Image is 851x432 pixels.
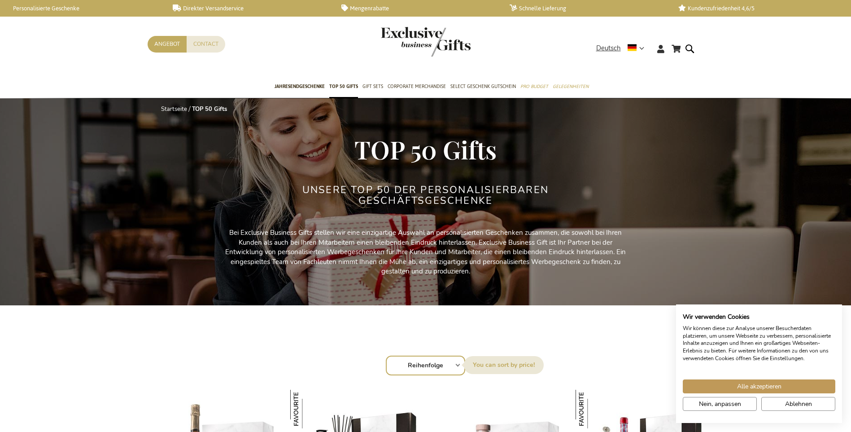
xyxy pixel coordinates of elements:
a: Mengenrabatte [341,4,495,12]
span: Corporate Merchandise [388,82,446,91]
span: Alle akzeptieren [737,382,781,391]
span: TOP 50 Gifts [354,132,497,166]
a: store logo [381,27,426,57]
span: Nein, anpassen [699,399,741,409]
label: Sortieren nach [464,356,544,374]
h2: Wir verwenden Cookies [683,313,835,321]
span: Gelegenheiten [553,82,589,91]
h2: Unsere TOP 50 der personalisierbaren Geschäftsgeschenke [257,185,594,206]
a: Schnelle Lieferung [510,4,663,12]
img: Das Ultimative Personalisierte Negroni Cocktail Set [576,390,614,428]
img: Das ultimative Marie-Stella-Maris-Duftset [290,390,329,428]
a: Direkter Versandservice [173,4,327,12]
span: Pro Budget [520,82,548,91]
strong: TOP 50 Gifts [192,105,227,113]
span: Gift Sets [362,82,383,91]
p: Bei Exclusive Business Gifts stellen wir eine einzigartige Auswahl an personalisierten Geschenken... [224,228,628,276]
button: Alle verweigern cookies [761,397,835,411]
a: Contact [187,36,225,53]
span: Deutsch [596,43,621,53]
span: Jahresendgeschenke [275,82,325,91]
a: Angebot [148,36,187,53]
img: Exclusive Business gifts logo [381,27,471,57]
a: Kundenzufriedenheit 4,6/5 [678,4,832,12]
span: Ablehnen [785,399,812,409]
span: TOP 50 Gifts [329,82,358,91]
button: Akzeptieren Sie alle cookies [683,379,835,393]
a: Startseite [161,105,187,113]
a: Personalisierte Geschenke [4,4,158,12]
button: cookie Einstellungen anpassen [683,397,757,411]
span: Select Geschenk Gutschein [450,82,516,91]
p: Wir können diese zur Analyse unserer Besucherdaten platzieren, um unsere Webseite zu verbessern, ... [683,325,835,362]
div: Deutsch [596,43,650,53]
